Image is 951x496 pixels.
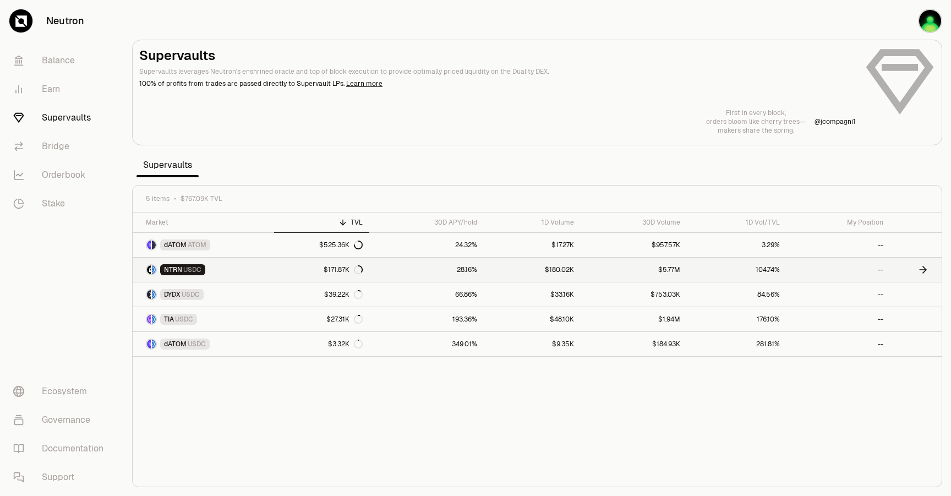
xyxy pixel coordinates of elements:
a: -- [786,282,890,307]
img: TIA Logo [147,315,151,324]
a: Orderbook [4,161,119,189]
span: USDC [188,340,206,348]
div: TVL [281,218,363,227]
a: -- [786,307,890,331]
div: $171.87K [324,265,363,274]
a: dATOM LogoUSDC LogodATOMUSDC [133,332,274,356]
a: Stake [4,189,119,218]
img: USDC Logo [152,265,156,274]
a: $1.94M [581,307,687,331]
p: orders bloom like cherry trees— [706,117,806,126]
a: @jcompagni1 [815,117,856,126]
div: Market [146,218,267,227]
p: @ jcompagni1 [815,117,856,126]
p: First in every block, [706,108,806,117]
a: $33.16K [484,282,581,307]
span: USDC [183,265,201,274]
a: Bridge [4,132,119,161]
a: $525.36K [274,233,369,257]
a: $48.10K [484,307,581,331]
a: $9.35K [484,332,581,356]
a: DYDX LogoUSDC LogoDYDXUSDC [133,282,274,307]
span: dATOM [164,241,187,249]
a: Governance [4,406,119,434]
a: Balance [4,46,119,75]
a: Learn more [346,79,382,88]
div: My Position [793,218,883,227]
span: DYDX [164,290,181,299]
div: 30D APY/hold [376,218,477,227]
a: TIA LogoUSDC LogoTIAUSDC [133,307,274,331]
div: $525.36K [319,241,363,249]
img: USDC Logo [152,290,156,299]
span: ATOM [188,241,206,249]
p: makers share the spring. [706,126,806,135]
div: 1D Vol/TVL [693,218,780,227]
img: DYDX Logo [147,290,151,299]
a: dATOM LogoATOM LogodATOMATOM [133,233,274,257]
a: Ecosystem [4,377,119,406]
a: $27.31K [274,307,369,331]
div: $27.31K [326,315,363,324]
a: $5.77M [581,258,687,282]
a: $3.32K [274,332,369,356]
img: ATOM Logo [152,241,156,249]
div: $3.32K [328,340,363,348]
a: $753.03K [581,282,687,307]
span: Supervaults [136,154,199,176]
p: 100% of profits from trades are passed directly to Supervault LPs. [139,79,856,89]
a: 3.29% [687,233,786,257]
span: USDC [175,315,193,324]
img: USDC Logo [152,315,156,324]
a: 193.36% [369,307,484,331]
a: Documentation [4,434,119,463]
p: Supervaults leverages Neutron's enshrined oracle and top of block execution to provide optimally ... [139,67,856,77]
span: USDC [182,290,200,299]
img: dATOM Logo [147,241,151,249]
span: $767.09K TVL [181,194,222,203]
a: 24.32% [369,233,484,257]
div: $39.22K [324,290,363,299]
img: USDC Logo [152,340,156,348]
a: First in every block,orders bloom like cherry trees—makers share the spring. [706,108,806,135]
a: -- [786,233,890,257]
img: NTRN Logo [147,265,151,274]
span: NTRN [164,265,182,274]
a: $171.87K [274,258,369,282]
a: Supervaults [4,103,119,132]
a: $184.93K [581,332,687,356]
span: 5 items [146,194,170,203]
a: Support [4,463,119,492]
a: Earn [4,75,119,103]
span: TIA [164,315,174,324]
a: 66.86% [369,282,484,307]
a: 349.01% [369,332,484,356]
div: 1D Volume [490,218,574,227]
a: 281.81% [687,332,786,356]
span: dATOM [164,340,187,348]
img: dATOM Logo [147,340,151,348]
a: 104.74% [687,258,786,282]
a: $39.22K [274,282,369,307]
a: $17.27K [484,233,581,257]
a: 176.10% [687,307,786,331]
a: -- [786,332,890,356]
div: 30D Volume [587,218,680,227]
a: 28.16% [369,258,484,282]
img: mm_hello [918,9,942,33]
a: 84.56% [687,282,786,307]
a: $957.57K [581,233,687,257]
a: $180.02K [484,258,581,282]
h2: Supervaults [139,47,856,64]
a: NTRN LogoUSDC LogoNTRNUSDC [133,258,274,282]
a: -- [786,258,890,282]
